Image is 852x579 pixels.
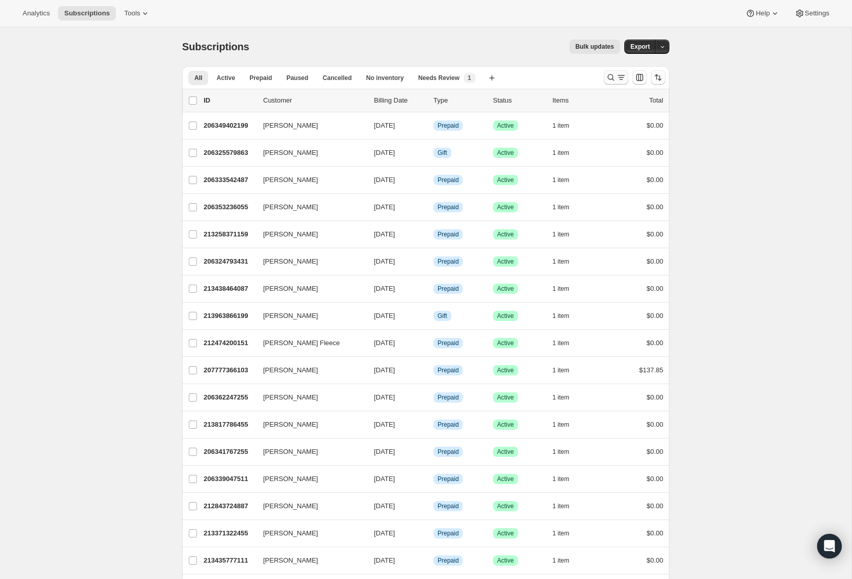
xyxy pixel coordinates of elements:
[257,389,360,406] button: [PERSON_NAME]
[438,393,459,402] span: Prepaid
[552,257,569,266] span: 1 item
[204,284,255,294] p: 213438464087
[286,74,308,82] span: Paused
[374,529,395,537] span: [DATE]
[204,365,255,375] p: 207777366103
[257,362,360,378] button: [PERSON_NAME]
[263,121,318,131] span: [PERSON_NAME]
[204,95,255,106] p: ID
[438,339,459,347] span: Prepaid
[484,71,500,85] button: Create new view
[497,556,514,565] span: Active
[204,309,663,323] div: 213963866199[PERSON_NAME][DATE]InfoGiftSuccessActive1 item$0.00
[263,284,318,294] span: [PERSON_NAME]
[438,312,447,320] span: Gift
[216,74,235,82] span: Active
[263,148,318,158] span: [PERSON_NAME]
[23,9,50,17] span: Analytics
[257,552,360,569] button: [PERSON_NAME]
[552,472,581,486] button: 1 item
[552,176,569,184] span: 1 item
[204,118,663,133] div: 206349402199[PERSON_NAME][DATE]InfoPrepaidSuccessActive1 item$0.00
[374,230,395,238] span: [DATE]
[204,175,255,185] p: 206333542487
[438,203,459,211] span: Prepaid
[438,285,459,293] span: Prepaid
[374,393,395,401] span: [DATE]
[374,285,395,292] span: [DATE]
[497,339,514,347] span: Active
[552,475,569,483] span: 1 item
[263,501,318,511] span: [PERSON_NAME]
[257,335,360,351] button: [PERSON_NAME] Fleece
[182,41,249,52] span: Subscriptions
[257,498,360,514] button: [PERSON_NAME]
[374,122,395,129] span: [DATE]
[552,312,569,320] span: 1 item
[204,417,663,432] div: 213817786455[PERSON_NAME][DATE]InfoPrepaidSuccessActive1 item$0.00
[497,529,514,537] span: Active
[263,392,318,403] span: [PERSON_NAME]
[257,199,360,215] button: [PERSON_NAME]
[552,526,581,541] button: 1 item
[263,256,318,267] span: [PERSON_NAME]
[646,556,663,564] span: $0.00
[552,499,581,513] button: 1 item
[552,146,581,160] button: 1 item
[624,39,656,54] button: Export
[374,448,395,455] span: [DATE]
[646,203,663,211] span: $0.00
[257,444,360,460] button: [PERSON_NAME]
[438,448,459,456] span: Prepaid
[204,474,255,484] p: 206339047511
[204,336,663,350] div: 212474200151[PERSON_NAME] Fleece[DATE]InfoPrepaidSuccessActive1 item$0.00
[263,311,318,321] span: [PERSON_NAME]
[64,9,110,17] span: Subscriptions
[263,338,340,348] span: [PERSON_NAME] Fleece
[497,285,514,293] span: Active
[204,146,663,160] div: 206325579863[PERSON_NAME][DATE]InfoGiftSuccessActive1 item$0.00
[433,95,485,106] div: Type
[204,95,663,106] div: IDCustomerBilling DateTypeStatusItemsTotal
[468,74,471,82] span: 1
[497,312,514,320] span: Active
[639,366,663,374] span: $137.85
[438,257,459,266] span: Prepaid
[497,448,514,456] span: Active
[204,202,255,212] p: 206353236055
[374,257,395,265] span: [DATE]
[257,471,360,487] button: [PERSON_NAME]
[552,556,569,565] span: 1 item
[646,312,663,320] span: $0.00
[249,74,272,82] span: Prepaid
[646,285,663,292] span: $0.00
[552,285,569,293] span: 1 item
[374,176,395,184] span: [DATE]
[497,475,514,483] span: Active
[418,74,460,82] span: Needs Review
[118,6,156,21] button: Tools
[263,420,318,430] span: [PERSON_NAME]
[16,6,56,21] button: Analytics
[204,148,255,158] p: 206325579863
[646,176,663,184] span: $0.00
[204,121,255,131] p: 206349402199
[552,200,581,214] button: 1 item
[552,448,569,456] span: 1 item
[552,95,604,106] div: Items
[646,339,663,347] span: $0.00
[204,200,663,214] div: 206353236055[PERSON_NAME][DATE]InfoPrepaidSuccessActive1 item$0.00
[646,475,663,483] span: $0.00
[646,393,663,401] span: $0.00
[552,230,569,238] span: 1 item
[569,39,620,54] button: Bulk updates
[204,420,255,430] p: 213817786455
[204,528,255,538] p: 213371322455
[552,366,569,374] span: 1 item
[374,203,395,211] span: [DATE]
[374,312,395,320] span: [DATE]
[438,366,459,374] span: Prepaid
[552,309,581,323] button: 1 item
[805,9,829,17] span: Settings
[739,6,786,21] button: Help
